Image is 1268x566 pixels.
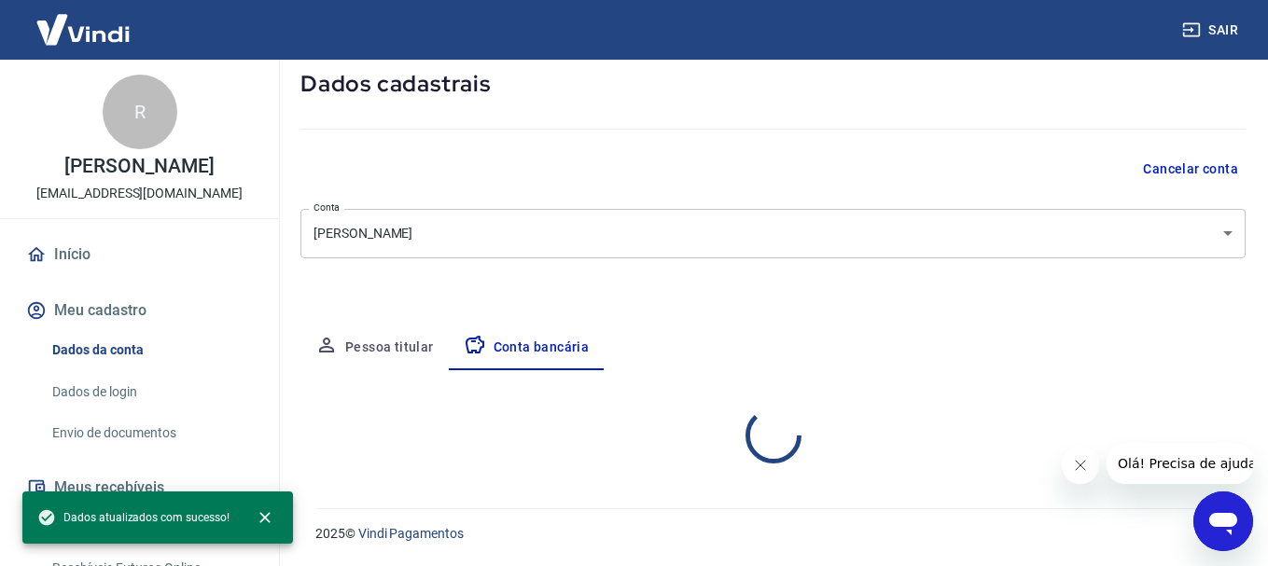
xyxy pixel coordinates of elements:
[103,75,177,149] div: R
[1062,447,1099,484] iframe: Fechar mensagem
[45,331,257,369] a: Dados da conta
[64,157,214,176] p: [PERSON_NAME]
[1178,13,1246,48] button: Sair
[449,325,605,370] button: Conta bancária
[45,414,257,452] a: Envio de documentos
[244,497,286,538] button: close
[1193,491,1253,551] iframe: Botão para abrir a janela de mensagens
[1136,152,1246,186] button: Cancelar conta
[300,209,1246,258] div: [PERSON_NAME]
[22,290,257,331] button: Meu cadastro
[22,467,257,508] button: Meus recebíveis
[315,524,1223,544] p: 2025 ©
[314,200,340,214] label: Conta
[11,13,157,28] span: Olá! Precisa de ajuda?
[1107,443,1253,484] iframe: Mensagem da empresa
[22,234,257,275] a: Início
[22,1,144,58] img: Vindi
[358,526,464,541] a: Vindi Pagamentos
[300,325,449,370] button: Pessoa titular
[36,184,243,203] p: [EMAIL_ADDRESS][DOMAIN_NAME]
[37,508,230,527] span: Dados atualizados com sucesso!
[45,373,257,411] a: Dados de login
[300,69,1246,99] h5: Dados cadastrais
